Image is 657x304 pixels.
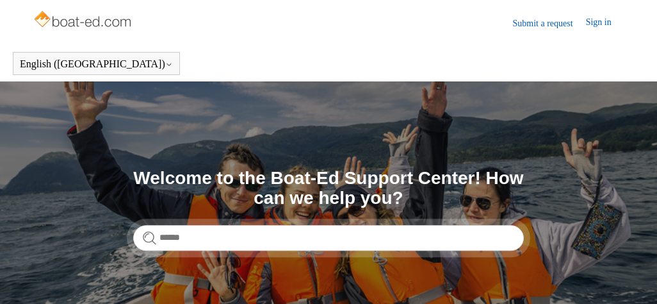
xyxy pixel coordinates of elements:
[586,15,624,31] a: Sign in
[624,271,657,304] div: Live chat
[513,17,586,30] a: Submit a request
[33,8,134,33] img: Boat-Ed Help Center home page
[133,169,524,208] h1: Welcome to the Boat-Ed Support Center! How can we help you?
[133,225,524,251] input: Search
[20,58,173,70] button: English ([GEOGRAPHIC_DATA])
